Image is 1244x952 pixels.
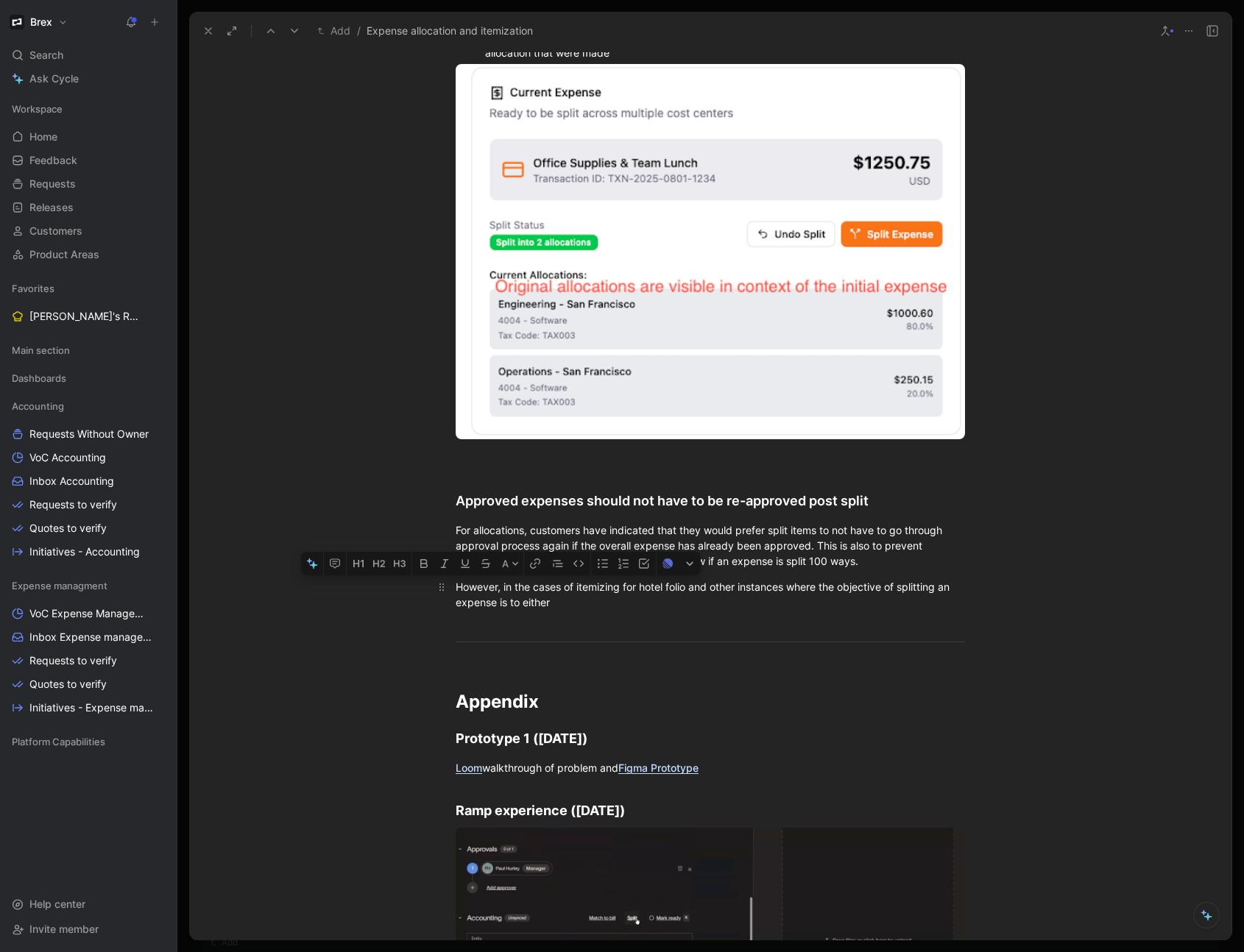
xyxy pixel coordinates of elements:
[6,395,171,417] div: Accounting
[6,447,171,469] a: VoC Accounting
[29,630,152,644] span: Inbox Expense management
[618,761,699,774] a: Figma Prototype
[6,650,171,672] a: Requests to verify
[6,893,171,915] div: Help center
[6,626,171,648] a: Inbox Expense management
[367,22,533,40] span: Expense allocation and itemization
[6,339,171,366] div: Main section
[12,281,54,296] span: Favorites
[456,579,965,610] div: However, in the cases of itemizing for hotel folio and other instances where the objective of spl...
[6,517,171,539] a: Quotes to verify
[29,923,99,935] span: Invite member
[456,522,965,569] div: For allocations, customers have indicated that they would prefer split items to not have to go th...
[29,700,154,715] span: Initiatives - Expense management
[10,15,24,29] img: Brex
[6,731,171,753] div: Platform Capabilities
[6,673,171,695] a: Quotes to verify
[12,343,70,358] span: Main section
[6,918,171,940] div: Invite member
[29,427,149,441] span: Requests Without Owner
[6,575,171,719] div: Expense managmentVoC Expense ManagementInbox Expense managementRequests to verifyQuotes to verify...
[29,521,107,536] span: Quotes to verify
[6,173,171,195] a: Requests
[456,691,539,712] span: Appendix
[314,22,354,40] button: Add
[6,575,171,597] div: Expense managment
[12,578,107,593] span: Expense managment
[29,677,107,692] span: Quotes to verify
[456,491,965,511] div: Approved expenses should not have to be re-approved post split
[6,44,171,66] div: Search
[29,70,79,88] span: Ask Cycle
[29,450,106,465] span: VoC Accounting
[29,200,74,215] span: Releases
[456,731,587,746] span: Prototype 1 ([DATE])
[6,541,171,563] a: Initiatives - Accounting
[6,305,171,327] a: [PERSON_NAME]'s Requests
[6,470,171,492] a: Inbox Accounting
[29,224,82,238] span: Customers
[29,309,139,324] span: [PERSON_NAME]'s Requests
[29,544,140,559] span: Initiatives - Accounting
[29,497,117,512] span: Requests to verify
[6,494,171,516] a: Requests to verify
[29,653,117,668] span: Requests to verify
[29,898,85,910] span: Help center
[29,606,151,621] span: VoC Expense Management
[6,395,171,563] div: AccountingRequests Without OwnerVoC AccountingInbox AccountingRequests to verifyQuotes to verifyI...
[29,46,63,64] span: Search
[6,68,171,90] a: Ask Cycle
[6,697,171,719] a: Initiatives - Expense management
[6,423,171,445] a: Requests Without Owner
[482,761,618,774] span: walkthrough of problem and
[6,196,171,219] a: Releases
[6,220,171,242] a: Customers
[29,153,77,168] span: Feedback
[29,177,76,191] span: Requests
[6,12,71,32] button: BrexBrex
[6,603,171,625] a: VoC Expense Management
[456,761,482,774] a: Loom
[6,367,171,394] div: Dashboards
[29,129,57,144] span: Home
[357,22,361,40] span: /
[6,367,171,389] div: Dashboards
[6,149,171,171] a: Feedback
[6,244,171,266] a: Product Areas
[12,399,64,413] span: Accounting
[6,98,171,120] div: Workspace
[29,247,99,262] span: Product Areas
[6,339,171,361] div: Main section
[6,126,171,148] a: Home
[12,734,105,749] span: Platform Capabilities
[6,731,171,757] div: Platform Capabilities
[29,474,114,489] span: Inbox Accounting
[6,277,171,299] div: Favorites
[30,15,52,29] h1: Brex
[456,803,625,818] span: Ramp experience ([DATE])
[12,371,66,386] span: Dashboards
[12,102,63,116] span: Workspace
